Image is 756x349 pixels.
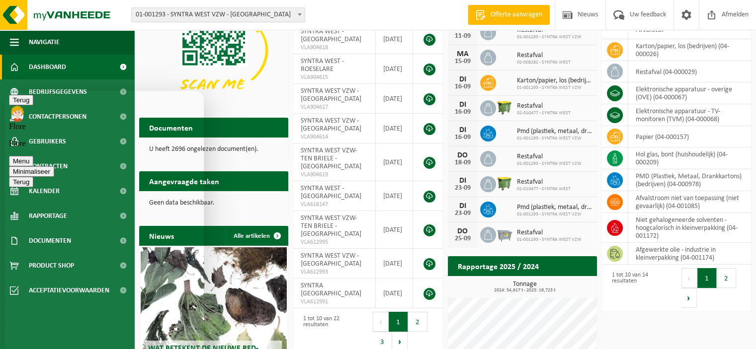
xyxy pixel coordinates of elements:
[301,298,368,306] span: VLA612991
[453,126,473,134] div: DI
[301,58,344,73] span: SYNTRA WEST - ROESELARE
[517,52,571,60] span: Restafval
[301,214,361,238] span: SYNTRA WEST VZW- TEN BRIELE - [GEOGRAPHIC_DATA]
[517,178,571,186] span: Restafval
[132,8,305,22] span: 01-001293 - SYNTRA WEST VZW - SINT-MICHIELS
[628,39,751,61] td: karton/papier, los (bedrijven) (04-000026)
[523,276,596,295] a: Bekijk rapportage
[29,55,66,79] span: Dashboard
[453,235,473,242] div: 25-09
[517,153,582,161] span: Restafval
[301,117,361,133] span: SYNTRA WEST VZW - [GEOGRAPHIC_DATA]
[468,5,550,25] a: Offerte aanvragen
[453,75,473,83] div: DI
[376,181,413,211] td: [DATE]
[376,211,413,249] td: [DATE]
[517,34,582,40] span: 01-001293 - SYNTRA WEST VZW
[517,60,571,66] span: 02-008282 - SYNTRA WEST
[29,30,60,55] span: Navigatie
[376,114,413,143] td: [DATE]
[453,109,473,116] div: 16-09
[5,91,204,349] iframe: chat widget
[301,73,368,81] span: VLA904615
[628,169,751,191] td: PMD (Plastiek, Metaal, Drankkartons) (bedrijven) (04-000978)
[453,33,473,40] div: 11-09
[453,83,473,90] div: 16-09
[301,252,361,268] span: SYNTRA WEST VZW - [GEOGRAPHIC_DATA]
[628,104,751,126] td: elektronische apparatuur - TV-monitoren (TVM) (04-000068)
[453,281,597,293] h3: Tonnage
[453,151,473,159] div: DO
[628,243,751,265] td: afgewerkte olie - industrie in kleinverpakking (04-001174)
[517,85,592,91] span: 01-001293 - SYNTRA WEST VZW
[301,103,368,111] span: VLA904617
[408,312,427,332] button: 2
[301,238,368,246] span: VLA612995
[517,211,592,217] span: 01-001293 - SYNTRA WEST VZW
[496,175,513,192] img: WB-1100-HPE-GN-50
[376,143,413,181] td: [DATE]
[697,268,717,288] button: 1
[681,288,697,308] button: Next
[628,191,751,213] td: afvalstroom niet van toepassing (niet gevaarlijk) (04-001085)
[628,82,751,104] td: elektronische apparatuur - overige (OVE) (04-000067)
[301,28,361,43] span: SYNTRA WEST - [GEOGRAPHIC_DATA]
[517,237,582,243] span: 01-001293 - SYNTRA WEST VZW
[448,256,549,276] h2: Rapportage 2025 / 2024
[376,54,413,84] td: [DATE]
[517,102,571,110] span: Restafval
[376,249,413,279] td: [DATE]
[301,87,361,103] span: SYNTRA WEST VZW - [GEOGRAPHIC_DATA]
[376,24,413,54] td: [DATE]
[628,147,751,169] td: hol glas, bont (huishoudelijk) (04-000209)
[517,186,571,192] span: 02-010477 - SYNTRA WEST
[453,202,473,210] div: DI
[517,136,592,141] span: 01-001293 - SYNTRA WEST VZW
[453,177,473,185] div: DI
[453,288,597,293] span: 2024: 54,617 t - 2025: 19,723 t
[607,267,672,309] div: 1 tot 10 van 14 resultaten
[496,225,513,242] img: WB-2500-GAL-GY-01
[628,61,751,82] td: restafval (04-000029)
[628,213,751,243] td: niet gehalogeneerde solventen - hoogcalorisch in kleinverpakking (04-001172)
[453,50,473,58] div: MA
[488,10,545,20] span: Offerte aanvragen
[301,185,361,200] span: SYNTRA WEST - [GEOGRAPHIC_DATA]
[301,268,368,276] span: VLA612993
[517,229,582,237] span: Restafval
[376,279,413,308] td: [DATE]
[517,161,582,167] span: 01-001293 - SYNTRA WEST VZW
[496,99,513,116] img: WB-1100-HPE-GN-50
[517,128,592,136] span: Pmd (plastiek, metaal, drankkartons) (bedrijven)
[226,226,287,246] a: Alle artikelen
[517,204,592,211] span: Pmd (plastiek, metaal, drankkartons) (bedrijven)
[517,77,592,85] span: Karton/papier, los (bedrijven)
[453,159,473,166] div: 18-09
[301,133,368,141] span: VLA904614
[376,84,413,114] td: [DATE]
[628,126,751,147] td: papier (04-000157)
[373,312,389,332] button: Previous
[453,210,473,217] div: 23-09
[517,110,571,116] span: 02-010477 - SYNTRA WEST
[453,58,473,65] div: 15-09
[301,44,368,52] span: VLA904618
[389,312,408,332] button: 1
[301,201,368,209] span: VLA616147
[717,268,736,288] button: 2
[681,268,697,288] button: Previous
[29,79,87,104] span: Bedrijfsgegevens
[453,101,473,109] div: DI
[301,282,361,297] span: SYNTRA [GEOGRAPHIC_DATA]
